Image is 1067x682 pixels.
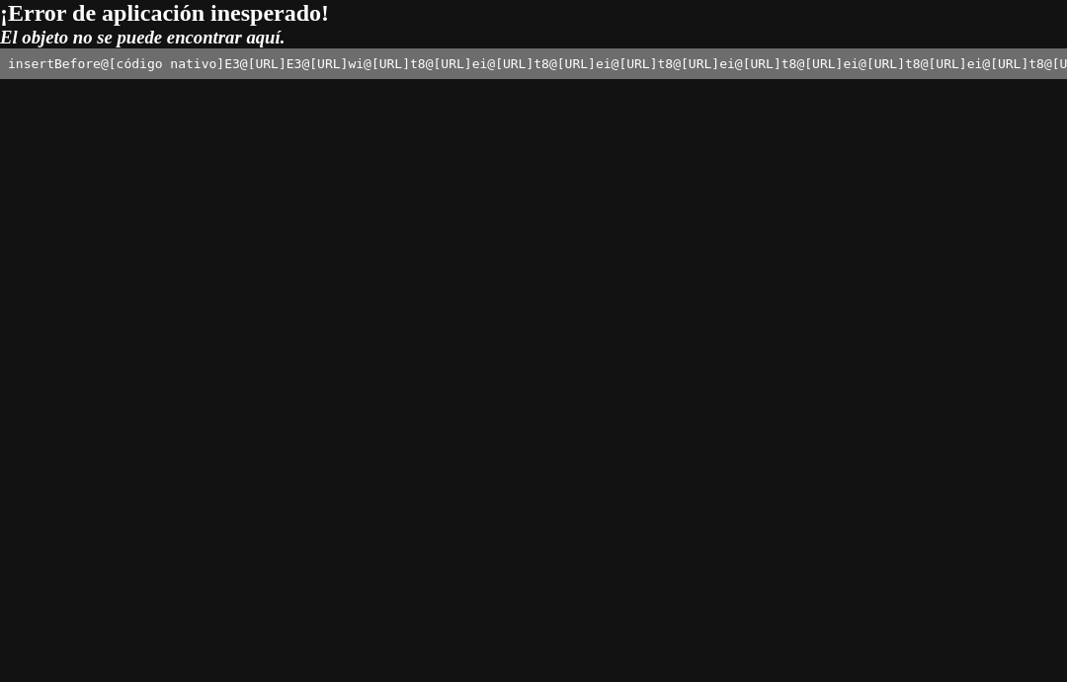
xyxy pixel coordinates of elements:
font: insertBefore@[código nativo] [8,56,224,71]
font: ei@[URL] [719,56,781,71]
font: t8@[URL] [781,56,844,71]
font: t8@[URL] [905,56,967,71]
font: t8@[URL] [658,56,720,71]
font: t8@[URL] [410,56,472,71]
font: E3@[URL] [287,56,349,71]
font: E3@[URL] [224,56,287,71]
font: ei@[URL] [472,56,534,71]
font: wi@[URL] [348,56,410,71]
font: ei@[URL] [967,56,1029,71]
font: ei@[URL] [843,56,905,71]
font: ei@[URL] [596,56,658,71]
font: t8@[URL] [533,56,596,71]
